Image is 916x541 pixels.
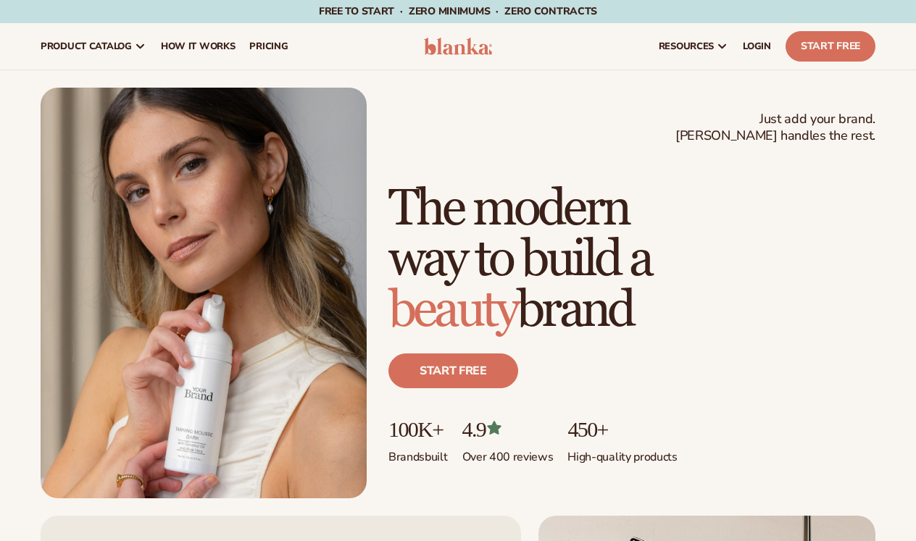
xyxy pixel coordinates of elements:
[567,441,677,465] p: High-quality products
[41,88,367,498] img: Female holding tanning mousse.
[319,4,597,18] span: Free to start · ZERO minimums · ZERO contracts
[242,23,295,70] a: pricing
[41,41,132,52] span: product catalog
[388,184,875,336] h1: The modern way to build a brand
[388,441,448,465] p: Brands built
[249,41,288,52] span: pricing
[659,41,714,52] span: resources
[462,441,554,465] p: Over 400 reviews
[651,23,736,70] a: resources
[161,41,236,52] span: How It Works
[154,23,243,70] a: How It Works
[388,417,448,441] p: 100K+
[675,111,875,145] span: Just add your brand. [PERSON_NAME] handles the rest.
[786,31,875,62] a: Start Free
[567,417,677,441] p: 450+
[424,38,492,55] img: logo
[33,23,154,70] a: product catalog
[736,23,778,70] a: LOGIN
[462,417,554,441] p: 4.9
[388,280,517,341] span: beauty
[743,41,771,52] span: LOGIN
[388,353,518,388] a: Start free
